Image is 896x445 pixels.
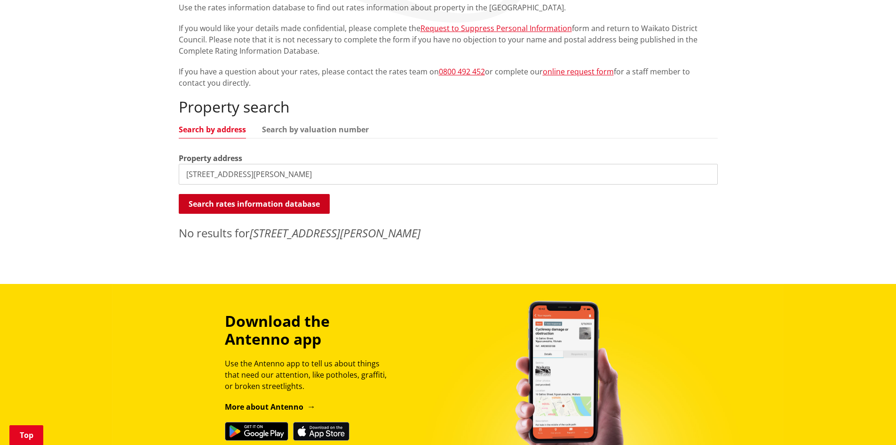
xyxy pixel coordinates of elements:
[250,225,420,241] em: [STREET_ADDRESS][PERSON_NAME]
[179,153,242,164] label: Property address
[179,194,330,214] button: Search rates information database
[179,2,718,13] p: Use the rates information database to find out rates information about property in the [GEOGRAPHI...
[179,126,246,133] a: Search by address
[179,66,718,89] p: If you have a question about your rates, please contact the rates team on or complete our for a s...
[262,126,369,133] a: Search by valuation number
[420,23,572,33] a: Request to Suppress Personal Information
[9,425,43,445] a: Top
[179,225,718,242] p: No results for
[179,164,718,185] input: e.g. Duke Street NGARUAWAHIA
[225,312,395,348] h3: Download the Antenno app
[225,422,288,441] img: Get it on Google Play
[225,358,395,392] p: Use the Antenno app to tell us about things that need our attention, like potholes, graffiti, or ...
[225,402,316,412] a: More about Antenno
[293,422,349,441] img: Download on the App Store
[853,405,887,439] iframe: Messenger Launcher
[439,66,485,77] a: 0800 492 452
[179,23,718,57] p: If you would like your details made confidential, please complete the form and return to Waikato ...
[543,66,614,77] a: online request form
[179,98,718,116] h2: Property search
